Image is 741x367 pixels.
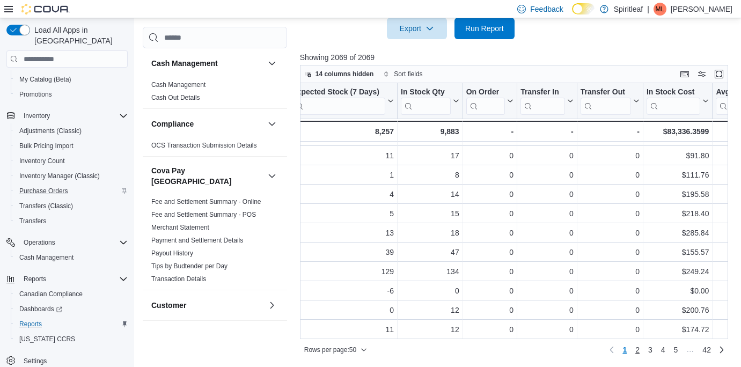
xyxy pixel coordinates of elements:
[151,249,193,257] a: Payout History
[19,273,50,285] button: Reports
[15,88,56,101] a: Promotions
[11,317,132,332] button: Reports
[401,188,459,201] div: 14
[21,4,70,14] img: Cova
[11,250,132,265] button: Cash Management
[11,138,132,153] button: Bulk Pricing Import
[316,70,374,78] span: 14 columns hidden
[647,87,709,115] button: In Stock Cost
[657,341,670,358] a: Page 4 of 42
[401,265,459,278] div: 134
[15,200,128,212] span: Transfers (Classic)
[266,118,278,130] button: Compliance
[19,320,42,328] span: Reports
[644,341,657,358] a: Page 3 of 42
[647,125,709,138] div: $83,336.3599
[580,125,639,138] div: -
[143,78,287,108] div: Cash Management
[2,235,132,250] button: Operations
[656,3,665,16] span: ML
[631,341,644,358] a: Page 2 of 42
[466,304,513,317] div: 0
[466,87,504,98] div: On Order
[19,335,75,343] span: [US_STATE] CCRS
[19,202,73,210] span: Transfers (Classic)
[151,211,256,218] a: Fee and Settlement Summary - POS
[15,333,79,346] a: [US_STATE] CCRS
[387,18,447,39] button: Export
[151,262,228,270] a: Tips by Budtender per Day
[19,217,46,225] span: Transfers
[520,188,574,201] div: 0
[581,226,640,239] div: 0
[520,87,565,98] div: Transfer In
[572,3,595,14] input: Dark Mode
[647,226,709,239] div: $285.84
[622,344,627,355] span: 1
[292,207,394,220] div: 5
[24,238,55,247] span: Operations
[605,343,618,356] button: Previous page
[647,168,709,181] div: $111.76
[702,344,711,355] span: 42
[19,253,74,262] span: Cash Management
[15,88,128,101] span: Promotions
[647,323,709,336] div: $174.72
[401,168,459,181] div: 8
[15,155,69,167] a: Inventory Count
[304,346,356,354] span: Rows per page : 50
[466,125,513,138] div: -
[151,81,206,89] a: Cash Management
[466,188,513,201] div: 0
[520,87,565,115] div: Transfer In
[15,318,128,331] span: Reports
[19,187,68,195] span: Purchase Orders
[24,357,47,365] span: Settings
[466,168,513,181] div: 0
[151,119,263,129] button: Compliance
[682,345,698,358] li: Skipping pages 6 to 41
[292,284,394,297] div: -6
[151,80,206,89] span: Cash Management
[19,109,54,122] button: Inventory
[151,224,209,231] a: Merchant Statement
[151,237,243,244] a: Payment and Settlement Details
[466,323,513,336] div: 0
[300,52,732,63] p: Showing 2069 of 2069
[581,265,640,278] div: 0
[401,323,459,336] div: 12
[401,87,451,98] div: In Stock Qty
[151,93,200,102] span: Cash Out Details
[466,149,513,162] div: 0
[695,68,708,80] button: Display options
[11,214,132,229] button: Transfers
[15,73,76,86] a: My Catalog (Beta)
[19,172,100,180] span: Inventory Manager (Classic)
[151,165,263,187] button: Cova Pay [GEOGRAPHIC_DATA]
[151,275,206,283] span: Transaction Details
[618,341,631,358] button: Page 1 of 42
[520,149,574,162] div: 0
[151,300,186,311] h3: Customer
[30,25,128,46] span: Load All Apps in [GEOGRAPHIC_DATA]
[520,125,574,138] div: -
[151,223,209,232] span: Merchant Statement
[678,68,691,80] button: Keyboard shortcuts
[24,275,46,283] span: Reports
[465,23,504,34] span: Run Report
[266,170,278,182] button: Cova Pay [GEOGRAPHIC_DATA]
[647,149,709,162] div: $91.80
[670,341,683,358] a: Page 5 of 42
[24,112,50,120] span: Inventory
[19,305,62,313] span: Dashboards
[454,18,515,39] button: Run Report
[15,140,78,152] a: Bulk Pricing Import
[151,300,263,311] button: Customer
[618,341,715,358] ul: Pagination for preceding grid
[647,3,649,16] p: |
[605,341,728,358] nav: Pagination for preceding grid
[292,87,394,115] button: Expected Stock (7 Days)
[647,87,700,115] div: In Stock Cost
